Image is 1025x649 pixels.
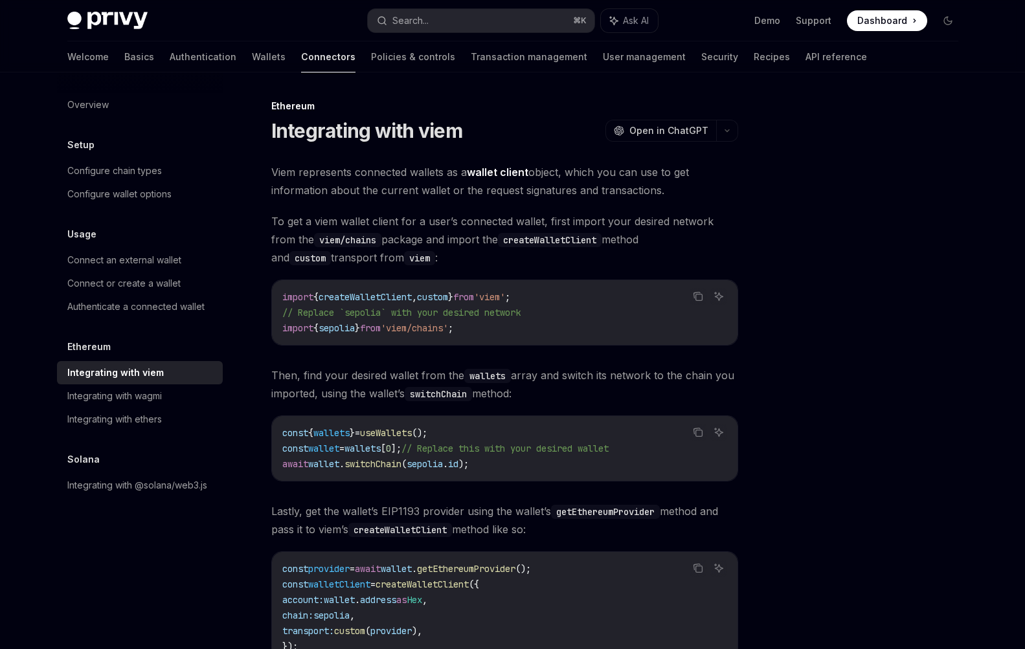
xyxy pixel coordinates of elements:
span: ]; [391,443,401,454]
span: switchChain [344,458,401,470]
span: [ [381,443,386,454]
span: const [282,427,308,439]
span: sepolia [313,610,350,621]
span: { [313,322,319,334]
span: Viem represents connected wallets as a object, which you can use to get information about the cur... [271,163,738,199]
span: = [370,578,376,590]
span: sepolia [407,458,443,470]
button: Ask AI [710,424,727,441]
span: Dashboard [857,14,907,27]
code: switchChain [405,387,472,401]
a: wallet client [467,166,528,179]
span: ( [365,625,370,637]
h5: Solana [67,452,100,467]
span: useWallets [360,427,412,439]
a: Connectors [301,41,355,72]
span: await [282,458,308,470]
a: Integrating with @solana/web3.js [57,474,223,497]
a: Connect an external wallet [57,248,223,272]
span: from [360,322,381,334]
span: } [350,427,355,439]
button: Open in ChatGPT [605,120,716,142]
span: walletClient [308,578,370,590]
span: . [355,594,360,606]
code: viem/chains [314,233,381,247]
div: Ethereum [271,100,738,113]
a: Transaction management [471,41,587,72]
span: Ask AI [623,14,649,27]
div: Connect or create a wallet [67,276,181,291]
span: custom [334,625,365,637]
span: ; [505,291,510,303]
button: Search...⌘K [368,9,594,32]
div: Integrating with wagmi [67,388,162,404]
span: import [282,322,313,334]
a: Authenticate a connected wallet [57,295,223,318]
span: const [282,578,308,590]
a: Integrating with wagmi [57,384,223,408]
a: User management [603,41,686,72]
code: wallets [464,369,511,383]
button: Toggle dark mode [938,10,958,31]
a: Support [796,14,831,27]
span: from [453,291,474,303]
span: const [282,563,308,575]
span: import [282,291,313,303]
a: Configure chain types [57,159,223,182]
span: ; [448,322,453,334]
div: Search... [392,13,429,28]
span: 'viem' [474,291,505,303]
a: Integrating with ethers [57,408,223,431]
span: Lastly, get the wallet’s EIP1193 provider using the wallet’s method and pass it to viem’s method ... [271,502,738,538]
span: ), [412,625,422,637]
span: createWalletClient [376,578,469,590]
h1: Integrating with viem [271,119,462,142]
h5: Ethereum [67,339,111,355]
button: Copy the contents from the code block [690,560,706,577]
div: Integrating with @solana/web3.js [67,478,207,493]
div: Configure wallet options [67,186,172,202]
button: Ask AI [601,9,658,32]
span: Open in ChatGPT [629,124,708,137]
div: Integrating with viem [67,365,164,380]
code: createWalletClient [348,523,452,537]
span: createWalletClient [319,291,412,303]
span: Then, find your desired wallet from the array and switch its network to the chain you imported, u... [271,366,738,402]
span: , [422,594,427,606]
span: ( [401,458,407,470]
span: = [339,443,344,454]
div: Configure chain types [67,163,162,179]
span: 'viem/chains' [381,322,448,334]
span: provider [370,625,412,637]
span: = [355,427,360,439]
span: wallet [308,443,339,454]
span: provider [308,563,350,575]
a: Dashboard [847,10,927,31]
a: Integrating with viem [57,361,223,384]
span: } [355,322,360,334]
button: Copy the contents from the code block [690,288,706,305]
a: Authentication [170,41,236,72]
span: ); [458,458,469,470]
a: Configure wallet options [57,182,223,206]
span: Hex [407,594,422,606]
span: = [350,563,355,575]
span: ⌘ K [573,16,587,26]
span: await [355,563,381,575]
h5: Usage [67,226,96,242]
a: Overview [57,93,223,116]
code: getEthereumProvider [551,505,660,519]
span: . [339,458,344,470]
span: transport: [282,625,334,637]
a: Recipes [754,41,790,72]
span: address [360,594,396,606]
a: Demo [754,14,780,27]
code: custom [289,251,331,265]
span: custom [417,291,448,303]
code: createWalletClient [498,233,602,247]
a: Security [701,41,738,72]
a: Basics [124,41,154,72]
div: Integrating with ethers [67,412,162,427]
span: chain: [282,610,313,621]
